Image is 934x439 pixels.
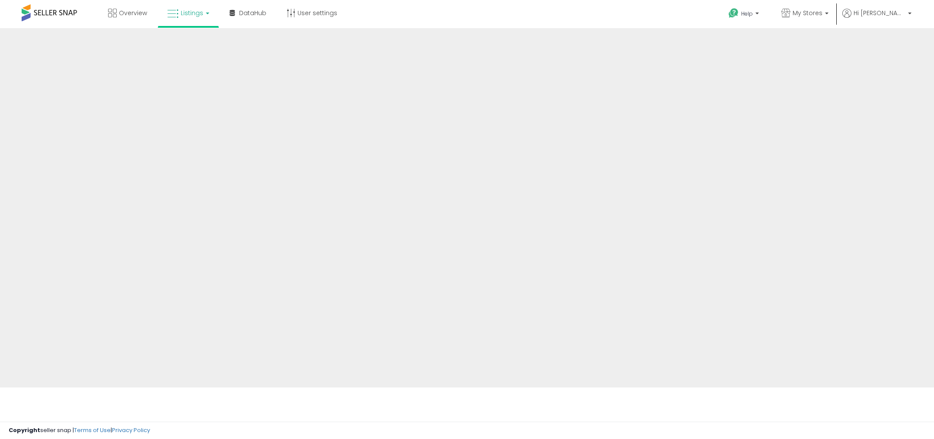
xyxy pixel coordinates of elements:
a: Hi [PERSON_NAME] [842,9,912,28]
span: DataHub [239,9,266,17]
span: Hi [PERSON_NAME] [854,9,905,17]
a: Help [722,1,768,28]
span: Help [741,10,753,17]
span: My Stores [793,9,822,17]
span: Overview [119,9,147,17]
span: Listings [181,9,203,17]
i: Get Help [728,8,739,19]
